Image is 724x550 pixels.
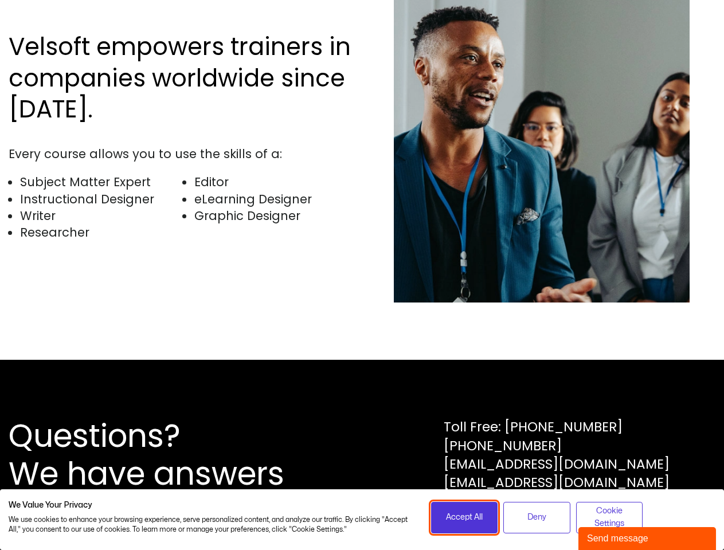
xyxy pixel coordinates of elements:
li: Instructional Designer [20,191,182,207]
li: Subject Matter Expert [20,174,182,190]
h2: Velsoft empowers trainers in companies worldwide since [DATE]. [9,32,357,125]
div: Every course allows you to use the skills of a: [9,146,357,162]
span: Deny [527,511,546,524]
li: Graphic Designer [194,207,357,224]
button: Adjust cookie preferences [576,502,643,533]
li: Writer [20,207,182,224]
button: Accept all cookies [431,502,498,533]
li: eLearning Designer [194,191,357,207]
li: Editor [194,174,357,190]
h2: Questions? We have answers [9,417,326,493]
iframe: chat widget [578,525,718,550]
li: Researcher [20,224,182,241]
h2: We Value Your Privacy [9,500,414,510]
button: Deny all cookies [503,502,570,533]
span: Accept All [446,511,483,524]
span: Cookie Settings [584,505,636,531]
p: We use cookies to enhance your browsing experience, serve personalized content, and analyze our t... [9,515,414,535]
div: Toll Free: [PHONE_NUMBER] [PHONE_NUMBER] [EMAIL_ADDRESS][DOMAIN_NAME] [EMAIL_ADDRESS][DOMAIN_NAME] [444,418,670,492]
